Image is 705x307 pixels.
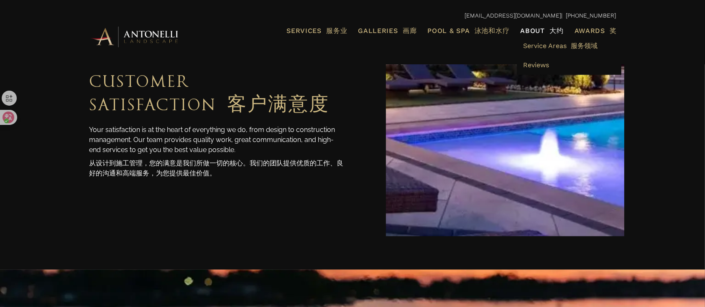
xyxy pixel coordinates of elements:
font: 客户满意度 [227,95,330,114]
a: Awards 奖 [571,25,620,36]
font: 从设计到施工管理，您的满意是我们所做一切的核心。我们的团队提供优质的工作、良好的沟通和高端服务，为您提供最佳价值。 [89,159,343,177]
font: 泳池和水疗 [475,27,510,35]
a: [EMAIL_ADDRESS][DOMAIN_NAME] [465,12,561,19]
p: | [PHONE_NUMBER] [89,10,616,21]
font: 服务领域 [571,42,598,50]
span: Reviews [523,61,549,69]
font: 大约 [549,27,563,35]
a: About 大约 [517,25,567,36]
span: Awards [575,27,617,35]
span: About [520,28,563,34]
span: Pool & Spa [427,27,509,35]
img: Antonelli Horizontal Logo [89,25,181,48]
span: Customer Satisfaction [89,72,330,114]
font: 奖 [610,27,617,35]
p: Your satisfaction is at the heart of everything we do, from design to construction management. Ou... [89,125,344,182]
a: Services 服务业 [283,25,350,36]
a: Service Areas 服务领域 [517,36,621,56]
span: Services [286,28,347,34]
a: Reviews [517,56,621,75]
a: Pool & Spa 泳池和水疗 [424,25,513,36]
span: Service Areas [523,42,598,50]
font: 画廊 [403,27,416,35]
span: Galleries [358,27,416,35]
a: Galleries 画廊 [355,25,420,36]
font: 服务业 [326,27,347,35]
